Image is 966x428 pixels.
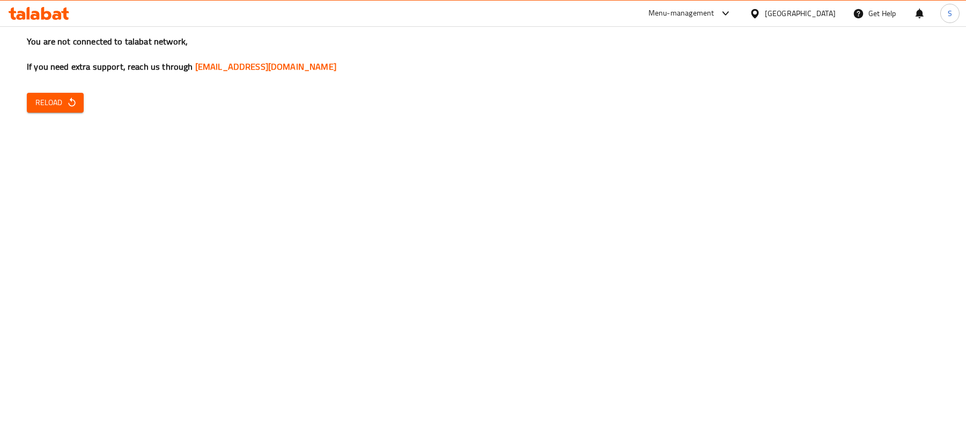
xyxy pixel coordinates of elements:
div: [GEOGRAPHIC_DATA] [765,8,836,19]
button: Reload [27,93,84,113]
span: S [948,8,952,19]
a: [EMAIL_ADDRESS][DOMAIN_NAME] [195,58,336,75]
span: Reload [35,96,75,109]
h3: You are not connected to talabat network, If you need extra support, reach us through [27,35,939,73]
div: Menu-management [648,7,714,20]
